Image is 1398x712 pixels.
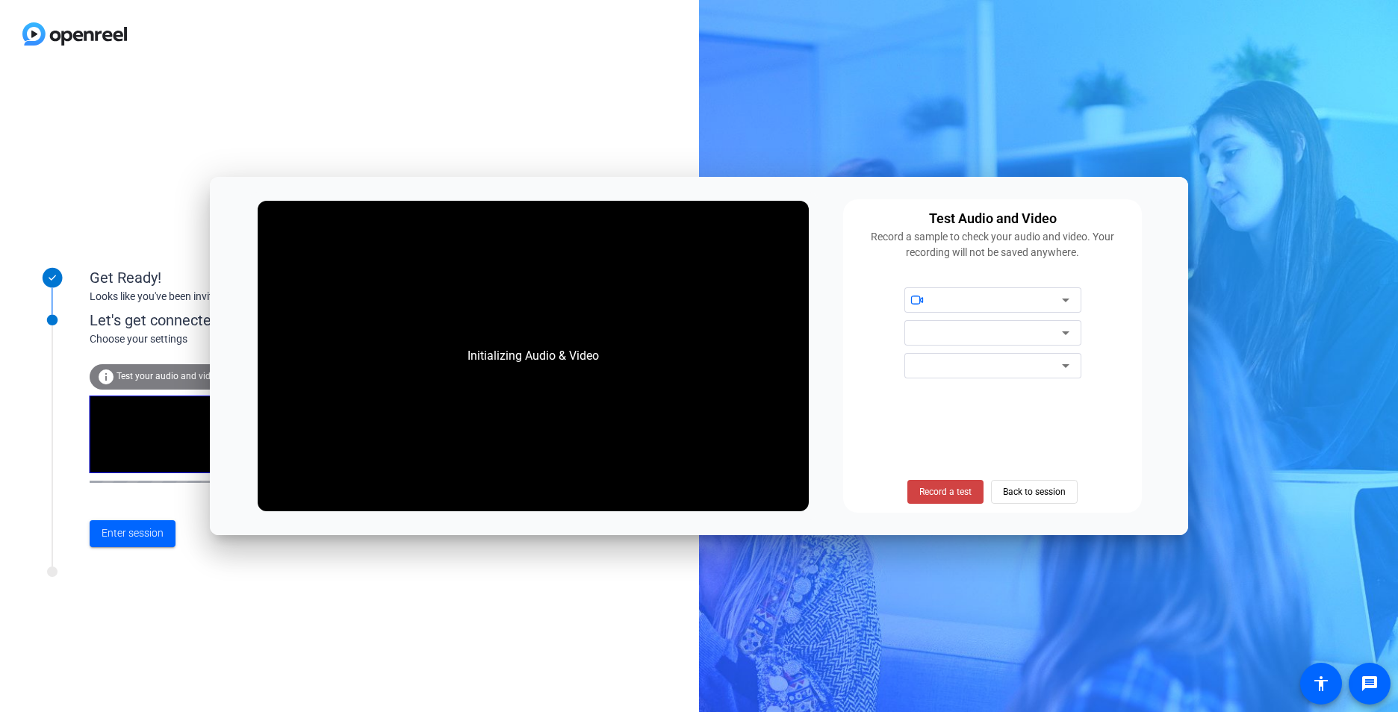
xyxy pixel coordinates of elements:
button: Back to session [991,480,1078,504]
span: Record a test [919,485,972,499]
div: Record a sample to check your audio and video. Your recording will not be saved anywhere. [852,229,1133,260]
div: Looks like you've been invited to join [90,289,388,305]
button: Record a test [907,480,984,504]
div: Get Ready! [90,266,388,289]
span: Enter session [102,525,164,541]
div: Choose your settings [90,331,419,347]
mat-icon: info [97,368,115,386]
div: Test Audio and Video [929,208,1057,229]
mat-icon: accessibility [1312,675,1330,693]
mat-icon: message [1361,675,1379,693]
span: Back to session [1003,478,1066,506]
span: Test your audio and video [116,371,220,381]
div: Let's get connected. [90,309,419,331]
div: Initializing Audio & Video [453,332,614,380]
